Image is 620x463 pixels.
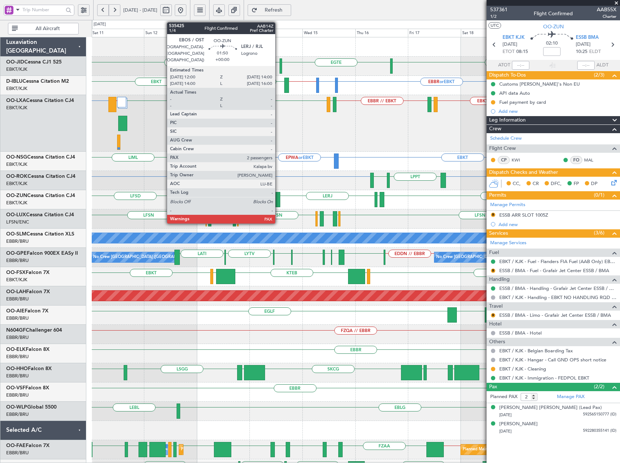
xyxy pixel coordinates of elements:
[489,320,501,328] span: Hotel
[546,40,558,47] span: 02:10
[6,98,26,103] span: OO-LXA
[491,213,495,217] button: R
[498,62,510,69] span: ATOT
[503,41,517,48] span: [DATE]
[490,6,508,13] span: 537361
[436,252,558,263] div: No Crew [GEOGRAPHIC_DATA] ([GEOGRAPHIC_DATA] National)
[489,249,499,257] span: Fuel
[498,156,510,164] div: CP
[512,157,528,163] a: KWI
[6,270,26,275] span: OO-FSX
[6,251,78,256] a: OO-GPEFalcon 900EX EASy II
[6,231,74,237] a: OO-SLMCessna Citation XLS
[499,108,616,114] div: Add new
[589,48,601,56] span: ELDT
[6,238,29,245] a: EBBR/BRU
[490,135,522,142] a: Schedule Crew
[6,155,27,160] span: OO-NSG
[6,296,29,302] a: EBBR/BRU
[499,357,606,363] a: EBKT / KJK - Hangar - Call GND OPS short notice
[489,125,501,133] span: Crew
[6,200,27,206] a: EBKT/KJK
[576,34,599,41] span: ESSB BMA
[93,252,215,263] div: No Crew [GEOGRAPHIC_DATA] ([GEOGRAPHIC_DATA] National)
[534,10,573,17] div: Flight Confirmed
[6,443,26,448] span: OO-FAE
[499,366,546,372] a: EBKT / KJK - Cleaning
[499,404,602,411] div: [PERSON_NAME] [PERSON_NAME] (Lead Pax)
[594,229,604,237] span: (3/6)
[6,353,29,360] a: EBBR/BRU
[6,79,69,84] a: D-IBLUCessna Citation M2
[6,193,27,198] span: OO-ZUN
[574,180,579,188] span: FP
[6,60,62,65] a: OO-JIDCessna CJ1 525
[491,269,495,273] button: R
[499,421,538,428] div: [PERSON_NAME]
[557,393,584,401] a: Manage PAX
[6,347,50,352] a: OO-ELKFalcon 8X
[91,29,144,37] div: Sat 11
[499,258,616,265] a: EBKT / KJK - Fuel - Flanders FIA Fuel (AAB Only) EBKT / KJK
[499,429,512,434] span: [DATE]
[6,334,29,341] a: EBBR/BRU
[6,251,27,256] span: OO-GPE
[6,212,26,217] span: OO-LUX
[584,157,600,163] a: MAL
[6,180,27,187] a: EBKT/KJK
[181,444,244,455] div: Planned Maint Melsbroek Air Base
[489,168,558,177] span: Dispatch Checks and Weather
[583,411,616,418] span: 592565150777 (ID)
[249,29,302,37] div: Tue 14
[499,267,609,274] a: ESSB / BMA - Fuel - Grafair Jet Center ESSB / BMA
[6,155,75,160] a: OO-NSGCessna Citation CJ4
[594,71,604,79] span: (2/3)
[6,270,50,275] a: OO-FSXFalcon 7X
[6,373,29,379] a: EBBR/BRU
[583,428,616,434] span: 592280355141 (ID)
[22,4,63,15] input: Trip Number
[488,22,501,29] button: UTC
[6,174,75,179] a: OO-ROKCessna Citation CJ4
[123,7,157,13] span: [DATE] - [DATE]
[499,99,546,105] div: Fuel payment by card
[6,366,28,371] span: OO-HHO
[6,289,26,294] span: OO-LAH
[499,81,580,87] div: Customs [PERSON_NAME]'s Non EU
[597,13,616,20] span: Charter
[6,385,25,390] span: OO-VSF
[355,29,408,37] div: Thu 16
[499,285,616,291] a: ESSB / BMA - Handling - Grafair Jet Center ESSB / BMA
[499,348,573,354] a: EBKT / KJK - Belgian Boarding Tax
[197,29,250,37] div: Mon 13
[6,193,75,198] a: OO-ZUNCessna Citation CJ4
[248,4,291,16] button: Refresh
[490,239,526,247] a: Manage Services
[570,156,582,164] div: FO
[6,328,26,333] span: N604GF
[6,257,29,264] a: EBBR/BRU
[503,34,525,41] span: EBKT KJK
[513,180,521,188] span: CC,
[489,338,505,346] span: Others
[6,212,74,217] a: OO-LUXCessna Citation CJ4
[6,347,26,352] span: OO-ELK
[551,180,562,188] span: DFC,
[6,60,24,65] span: OO-JID
[576,41,591,48] span: [DATE]
[6,405,27,410] span: OO-WLP
[6,385,49,390] a: OO-VSFFalcon 8X
[591,180,598,188] span: DP
[499,294,616,300] a: EBKT / KJK - Handling - EBKT NO HANDLING RQD FOR CJ
[490,393,517,401] label: Planned PAX
[6,98,74,103] a: OO-LXACessna Citation CJ4
[489,229,508,238] span: Services
[6,174,28,179] span: OO-ROK
[144,29,197,37] div: Sun 12
[594,383,604,390] span: (2/2)
[6,308,49,314] a: OO-AIEFalcon 7X
[499,412,512,418] span: [DATE]
[6,79,22,84] span: D-IBLU
[6,315,29,321] a: EBBR/BRU
[6,443,50,448] a: OO-FAEFalcon 7X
